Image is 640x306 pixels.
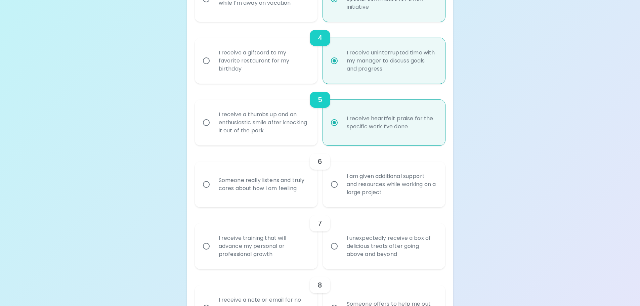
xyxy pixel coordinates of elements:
[195,207,445,269] div: choice-group-check
[318,280,322,291] h6: 8
[341,226,442,266] div: I unexpectedly receive a box of delicious treats after going above and beyond
[318,156,322,167] h6: 6
[213,102,314,143] div: I receive a thumbs up and an enthusiastic smile after knocking it out of the park
[195,22,445,84] div: choice-group-check
[213,168,314,201] div: Someone really listens and truly cares about how I am feeling
[213,41,314,81] div: I receive a giftcard to my favorite restaurant for my birthday
[318,218,322,229] h6: 7
[213,226,314,266] div: I receive training that will advance my personal or professional growth
[318,94,322,105] h6: 5
[195,84,445,145] div: choice-group-check
[341,164,442,205] div: I am given additional support and resources while working on a large project
[341,41,442,81] div: I receive uninterrupted time with my manager to discuss goals and progress
[318,33,322,43] h6: 4
[195,145,445,207] div: choice-group-check
[341,106,442,139] div: I receive heartfelt praise for the specific work I’ve done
